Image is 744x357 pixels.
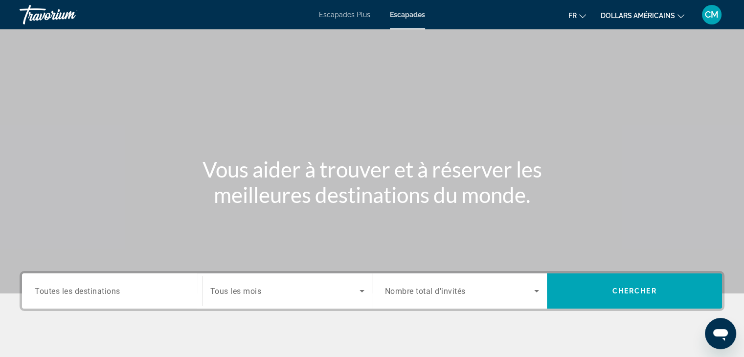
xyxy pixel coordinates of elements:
span: Toutes les destinations [35,286,120,295]
button: Changer de devise [601,8,684,22]
button: Menu utilisateur [699,4,724,25]
span: Nombre total d'invités [385,287,466,296]
iframe: Bouton de lancement de la fenêtre de messagerie [705,318,736,349]
font: CM [705,9,719,20]
div: Search widget [22,273,722,309]
font: fr [568,12,577,20]
a: Escapades Plus [319,11,370,19]
input: Select destination [35,286,189,297]
a: Escapades [390,11,425,19]
span: Chercher [612,287,657,295]
button: Changer de langue [568,8,586,22]
span: Tous les mois [210,287,262,296]
a: Travorium [20,2,117,27]
h1: Vous aider à trouver et à réserver les meilleures destinations du monde. [189,156,556,207]
button: Search [547,273,722,309]
font: dollars américains [601,12,675,20]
